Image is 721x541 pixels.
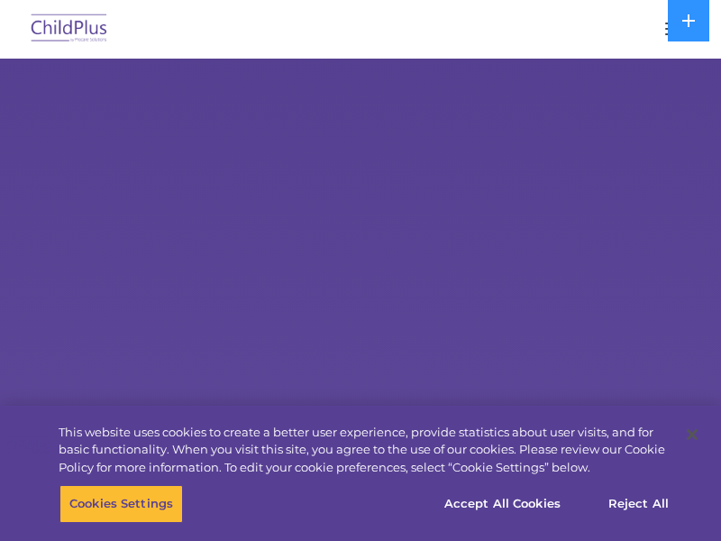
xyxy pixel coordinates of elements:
button: Accept All Cookies [434,485,570,523]
button: Close [672,415,712,454]
div: This website uses cookies to create a better user experience, provide statistics about user visit... [59,424,671,477]
button: Reject All [582,485,695,523]
img: ChildPlus by Procare Solutions [27,8,112,50]
button: Cookies Settings [59,485,183,523]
